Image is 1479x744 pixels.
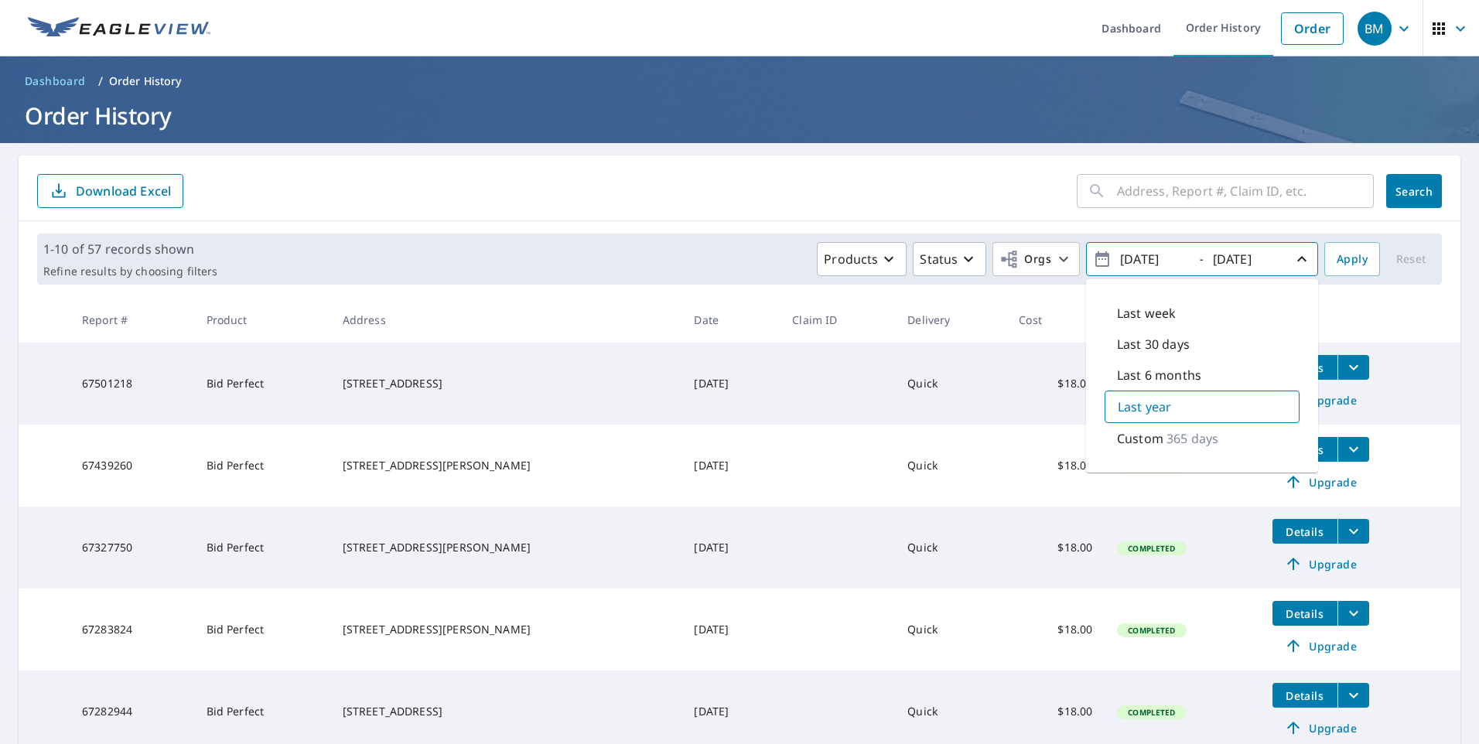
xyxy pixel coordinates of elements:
[1117,169,1374,213] input: Address, Report #, Claim ID, etc.
[98,72,103,90] li: /
[1006,425,1105,507] td: $18.00
[895,589,1006,671] td: Quick
[1282,636,1360,655] span: Upgrade
[913,242,986,276] button: Status
[824,250,878,268] p: Products
[999,250,1051,269] span: Orgs
[194,297,330,343] th: Product
[194,589,330,671] td: Bid Perfect
[895,507,1006,589] td: Quick
[1282,391,1360,409] span: Upgrade
[1282,524,1328,539] span: Details
[1272,551,1369,576] a: Upgrade
[1119,625,1184,636] span: Completed
[1272,715,1369,740] a: Upgrade
[1337,355,1369,380] button: filesDropdownBtn-67501218
[1272,683,1337,708] button: detailsBtn-67282944
[19,69,1460,94] nav: breadcrumb
[70,589,194,671] td: 67283824
[992,242,1080,276] button: Orgs
[43,264,217,278] p: Refine results by choosing filters
[681,425,780,507] td: [DATE]
[1117,335,1190,353] p: Last 30 days
[1119,707,1184,718] span: Completed
[1117,304,1176,323] p: Last week
[19,69,92,94] a: Dashboard
[43,240,217,258] p: 1-10 of 57 records shown
[1358,12,1392,46] div: BM
[895,343,1006,425] td: Quick
[1324,242,1380,276] button: Apply
[1086,242,1318,276] button: -
[817,242,907,276] button: Products
[109,73,182,89] p: Order History
[1105,423,1300,454] div: Custom365 days
[343,540,670,555] div: [STREET_ADDRESS][PERSON_NAME]
[37,174,183,208] button: Download Excel
[1272,469,1369,494] a: Upgrade
[1117,366,1201,384] p: Last 6 months
[1282,718,1360,737] span: Upgrade
[920,250,958,268] p: Status
[28,17,210,40] img: EV Logo
[681,589,780,671] td: [DATE]
[1272,633,1369,658] a: Upgrade
[70,297,194,343] th: Report #
[780,297,895,343] th: Claim ID
[1006,297,1105,343] th: Cost
[1282,688,1328,703] span: Details
[1105,391,1300,423] div: Last year
[1208,247,1284,271] input: yyyy/mm/dd
[1093,246,1311,273] span: -
[1272,601,1337,626] button: detailsBtn-67283824
[1337,519,1369,544] button: filesDropdownBtn-67327750
[19,100,1460,131] h1: Order History
[1337,683,1369,708] button: filesDropdownBtn-67282944
[1006,589,1105,671] td: $18.00
[1282,473,1360,491] span: Upgrade
[1272,387,1369,412] a: Upgrade
[1272,519,1337,544] button: detailsBtn-67327750
[1006,343,1105,425] td: $18.00
[895,297,1006,343] th: Delivery
[1118,398,1171,416] p: Last year
[1119,543,1184,554] span: Completed
[1117,429,1163,448] p: Custom
[1105,360,1300,391] div: Last 6 months
[1337,437,1369,462] button: filesDropdownBtn-67439260
[25,73,86,89] span: Dashboard
[1399,184,1429,199] span: Search
[194,507,330,589] td: Bid Perfect
[1282,555,1360,573] span: Upgrade
[1282,606,1328,621] span: Details
[1386,174,1442,208] button: Search
[681,297,780,343] th: Date
[70,425,194,507] td: 67439260
[681,507,780,589] td: [DATE]
[343,458,670,473] div: [STREET_ADDRESS][PERSON_NAME]
[1337,250,1368,269] span: Apply
[1337,601,1369,626] button: filesDropdownBtn-67283824
[1281,12,1344,45] a: Order
[343,622,670,637] div: [STREET_ADDRESS][PERSON_NAME]
[70,507,194,589] td: 67327750
[1166,429,1218,448] p: 365 days
[343,704,670,719] div: [STREET_ADDRESS]
[681,343,780,425] td: [DATE]
[1105,329,1300,360] div: Last 30 days
[194,343,330,425] td: Bid Perfect
[194,425,330,507] td: Bid Perfect
[70,343,194,425] td: 67501218
[895,425,1006,507] td: Quick
[330,297,682,343] th: Address
[1105,298,1300,329] div: Last week
[1006,507,1105,589] td: $18.00
[1115,247,1191,271] input: yyyy/mm/dd
[76,183,171,200] p: Download Excel
[343,376,670,391] div: [STREET_ADDRESS]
